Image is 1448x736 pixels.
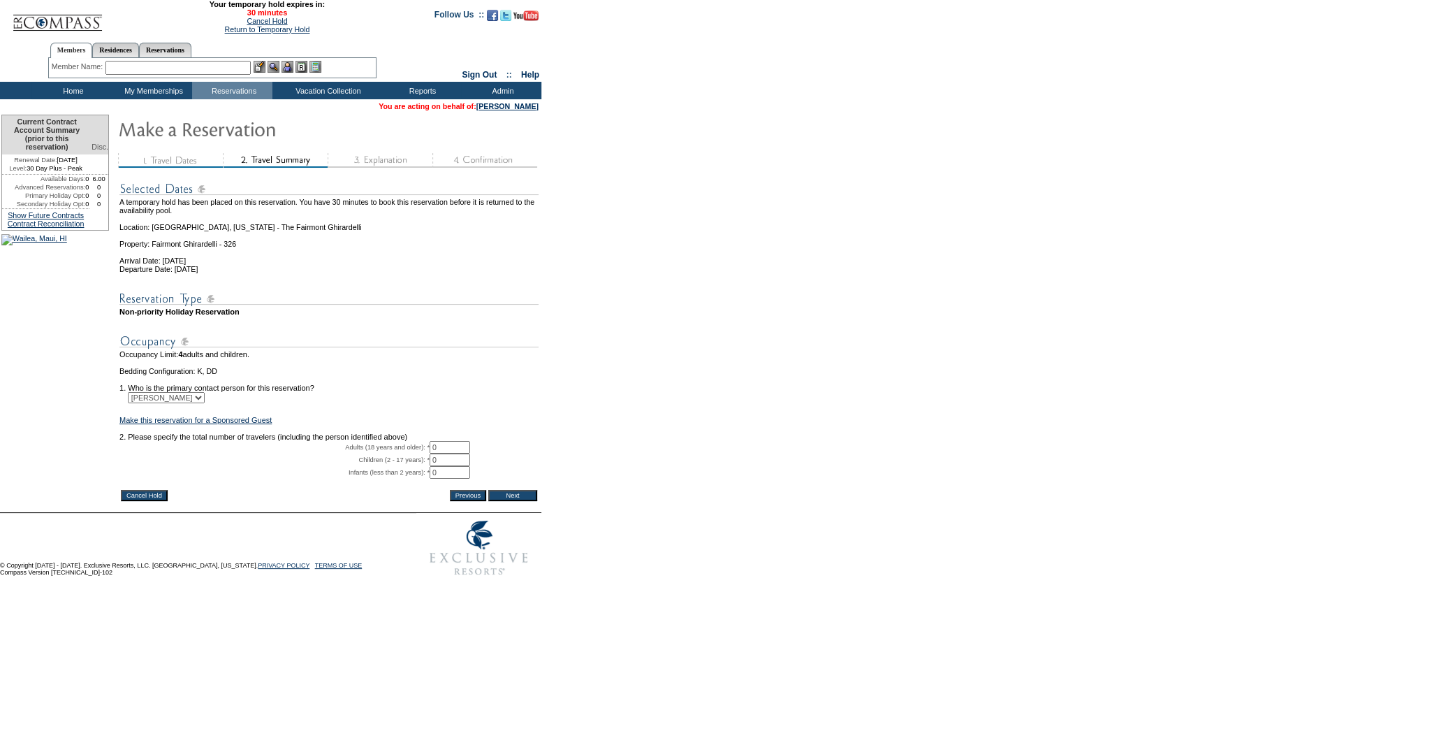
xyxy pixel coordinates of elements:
td: 30 Day Plus - Peak [2,164,89,175]
img: subTtlOccupancy.gif [119,333,539,350]
input: Next [488,490,537,501]
a: Cancel Hold [247,17,287,25]
a: Return to Temporary Hold [225,25,310,34]
img: Subscribe to our YouTube Channel [513,10,539,21]
td: Children (2 - 17 years): * [119,454,430,466]
td: 0 [89,200,108,208]
td: Vacation Collection [272,82,381,99]
td: 0 [89,192,108,200]
td: 0 [89,183,108,192]
td: 0 [85,183,89,192]
td: Arrival Date: [DATE] [119,248,539,265]
td: Bedding Configuration: K, DD [119,367,539,375]
img: step1_state3.gif [118,153,223,168]
a: Show Future Contracts [8,211,84,219]
span: Renewal Date: [14,156,57,164]
img: b_calculator.gif [309,61,321,73]
td: Reports [381,82,461,99]
img: Follow us on Twitter [500,10,511,21]
td: A temporary hold has been placed on this reservation. You have 30 minutes to book this reservatio... [119,198,539,215]
a: Contract Reconciliation [8,219,85,228]
td: [DATE] [2,154,89,164]
span: You are acting on behalf of: [379,102,539,110]
span: Level: [9,164,27,173]
img: step3_state1.gif [328,153,432,168]
img: Make Reservation [118,115,397,143]
a: Help [521,70,539,80]
a: TERMS OF USE [315,562,363,569]
td: 1. Who is the primary contact person for this reservation? [119,375,539,392]
a: Make this reservation for a Sponsored Guest [119,416,272,424]
img: step4_state1.gif [432,153,537,168]
a: Members [50,43,93,58]
a: Subscribe to our YouTube Channel [513,14,539,22]
td: Available Days: [2,175,85,183]
td: Departure Date: [DATE] [119,265,539,273]
td: 6.00 [89,175,108,183]
span: Disc. [92,143,108,151]
span: :: [506,70,512,80]
td: Advanced Reservations: [2,183,85,192]
td: My Memberships [112,82,192,99]
a: Sign Out [462,70,497,80]
span: 4 [178,350,182,359]
img: subTtlSelectedDates.gif [119,180,539,198]
td: Non-priority Holiday Reservation [119,308,539,316]
a: [PERSON_NAME] [476,102,539,110]
td: Location: [GEOGRAPHIC_DATA], [US_STATE] - The Fairmont Ghirardelli [119,215,539,231]
img: b_edit.gif [254,61,265,73]
td: 0 [85,200,89,208]
a: Residences [92,43,139,57]
span: 30 minutes [110,8,424,17]
input: Previous [450,490,486,501]
td: 0 [85,192,89,200]
td: Current Contract Account Summary (prior to this reservation) [2,115,89,154]
td: Property: Fairmont Ghirardelli - 326 [119,231,539,248]
td: Adults (18 years and older): * [119,441,430,454]
input: Cancel Hold [121,490,168,501]
td: Primary Holiday Opt: [2,192,85,200]
td: Secondary Holiday Opt: [2,200,85,208]
img: Wailea, Maui, HI [1,234,67,245]
img: step2_state2.gif [223,153,328,168]
a: PRIVACY POLICY [258,562,309,569]
td: 2. Please specify the total number of travelers (including the person identified above) [119,433,539,441]
div: Member Name: [52,61,105,73]
a: Reservations [139,43,191,57]
td: Follow Us :: [434,8,484,25]
img: View [268,61,279,73]
td: Admin [461,82,541,99]
img: Impersonate [281,61,293,73]
img: Exclusive Resorts [416,513,541,583]
img: Become our fan on Facebook [487,10,498,21]
img: Compass Home [12,3,103,31]
a: Become our fan on Facebook [487,14,498,22]
img: Reservations [295,61,307,73]
td: 0 [85,175,89,183]
td: Reservations [192,82,272,99]
td: Home [31,82,112,99]
td: Occupancy Limit: adults and children. [119,350,539,359]
td: Infants (less than 2 years): * [119,466,430,479]
img: subTtlResType.gif [119,290,539,308]
a: Follow us on Twitter [500,14,511,22]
